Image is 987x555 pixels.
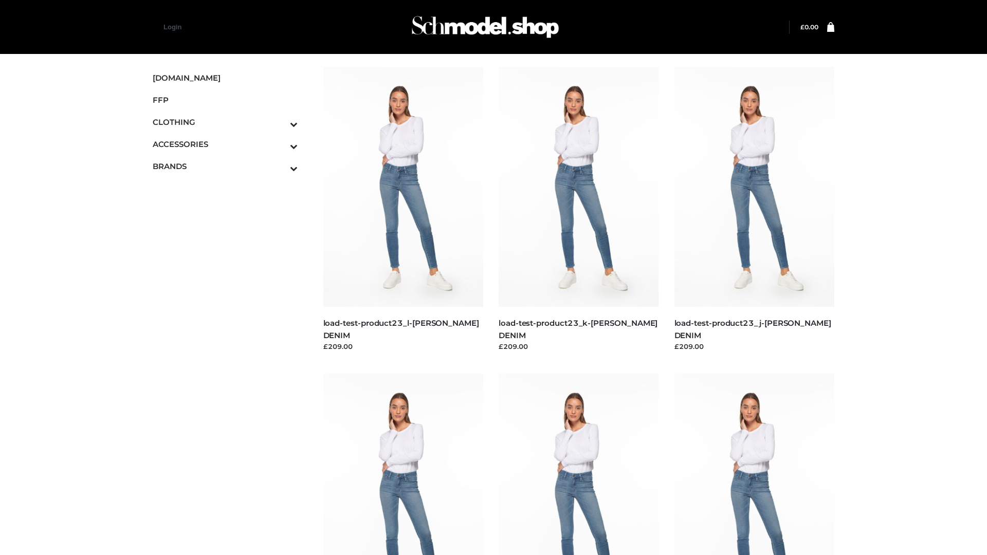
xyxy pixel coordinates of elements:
span: BRANDS [153,160,298,172]
span: [DOMAIN_NAME] [153,72,298,84]
a: load-test-product23_l-[PERSON_NAME] DENIM [323,318,479,340]
a: load-test-product23_k-[PERSON_NAME] DENIM [499,318,657,340]
button: Toggle Submenu [262,155,298,177]
div: £209.00 [323,341,484,351]
span: ACCESSORIES [153,138,298,150]
a: ACCESSORIESToggle Submenu [153,133,298,155]
a: £0.00 [800,23,818,31]
div: £209.00 [674,341,835,351]
bdi: 0.00 [800,23,818,31]
a: [DOMAIN_NAME] [153,67,298,89]
span: £ [800,23,805,31]
button: Toggle Submenu [262,111,298,133]
a: CLOTHINGToggle Submenu [153,111,298,133]
span: CLOTHING [153,116,298,128]
a: BRANDSToggle Submenu [153,155,298,177]
a: FFP [153,89,298,111]
span: FFP [153,94,298,106]
a: Login [163,23,181,31]
img: Schmodel Admin 964 [408,7,562,47]
button: Toggle Submenu [262,133,298,155]
a: load-test-product23_j-[PERSON_NAME] DENIM [674,318,831,340]
div: £209.00 [499,341,659,351]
